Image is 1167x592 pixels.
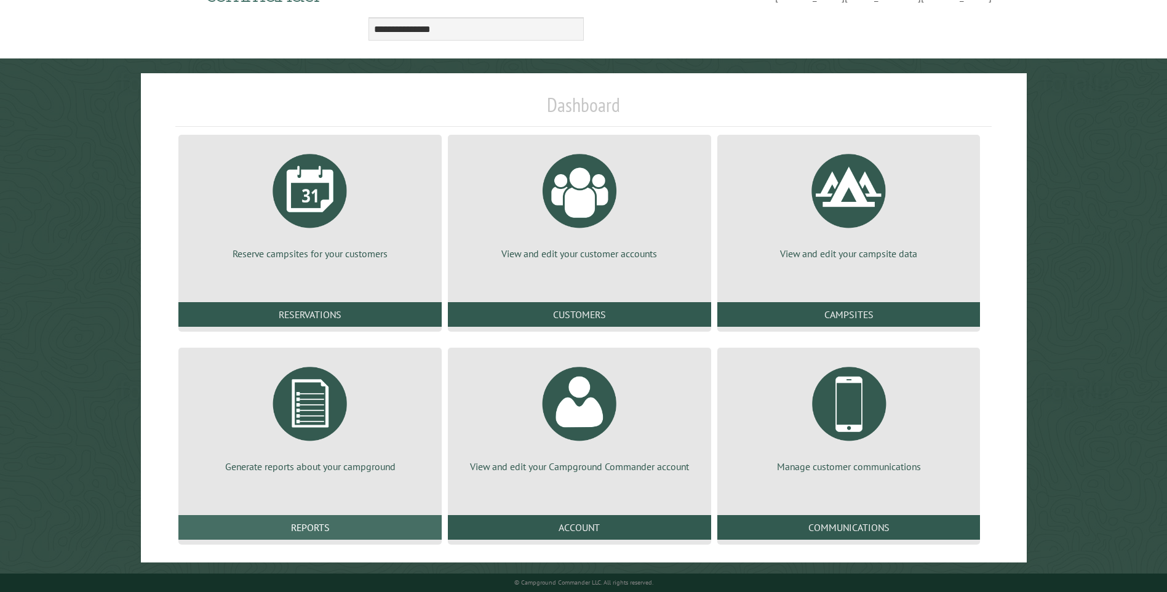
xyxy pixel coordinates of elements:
p: Manage customer communications [732,460,966,473]
a: Reserve campsites for your customers [193,145,427,260]
a: Account [448,515,711,540]
small: © Campground Commander LLC. All rights reserved. [514,578,653,586]
a: Manage customer communications [732,358,966,473]
a: View and edit your Campground Commander account [463,358,696,473]
a: Communications [717,515,981,540]
p: Reserve campsites for your customers [193,247,427,260]
a: Campsites [717,302,981,327]
a: Reservations [178,302,442,327]
p: Generate reports about your campground [193,460,427,473]
p: View and edit your campsite data [732,247,966,260]
p: View and edit your customer accounts [463,247,696,260]
p: View and edit your Campground Commander account [463,460,696,473]
a: Generate reports about your campground [193,358,427,473]
a: Reports [178,515,442,540]
h1: Dashboard [175,93,991,127]
a: View and edit your customer accounts [463,145,696,260]
a: Customers [448,302,711,327]
a: View and edit your campsite data [732,145,966,260]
